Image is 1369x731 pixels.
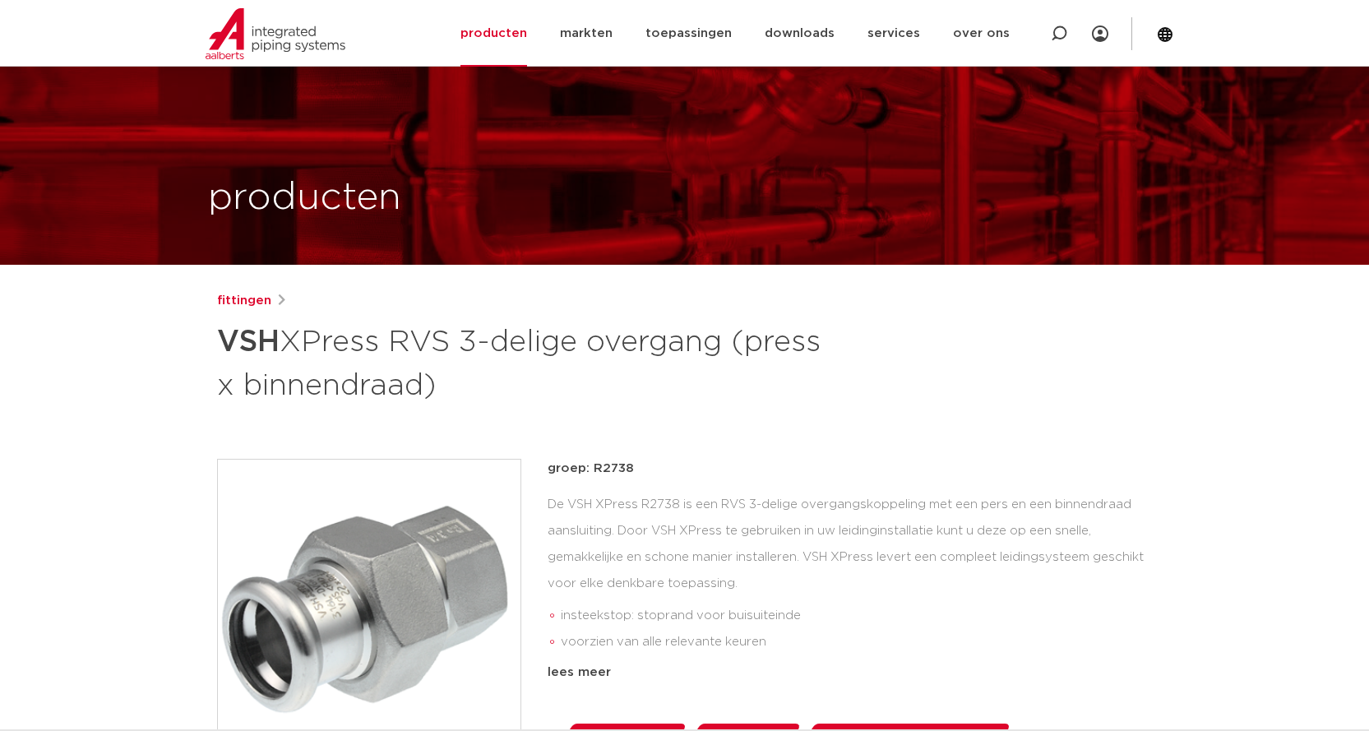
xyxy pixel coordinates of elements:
div: De VSH XPress R2738 is een RVS 3-delige overgangskoppeling met een pers en een binnendraad aanslu... [548,492,1153,656]
a: fittingen [217,291,271,311]
div: lees meer [548,663,1153,682]
p: groep: R2738 [548,459,1153,479]
li: voorzien van alle relevante keuren [561,629,1153,655]
li: insteekstop: stoprand voor buisuiteinde [561,603,1153,629]
h1: producten [208,172,401,224]
li: Leak Before Pressed-functie [561,655,1153,682]
h1: XPress RVS 3-delige overgang (press x binnendraad) [217,317,835,406]
strong: VSH [217,327,280,357]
